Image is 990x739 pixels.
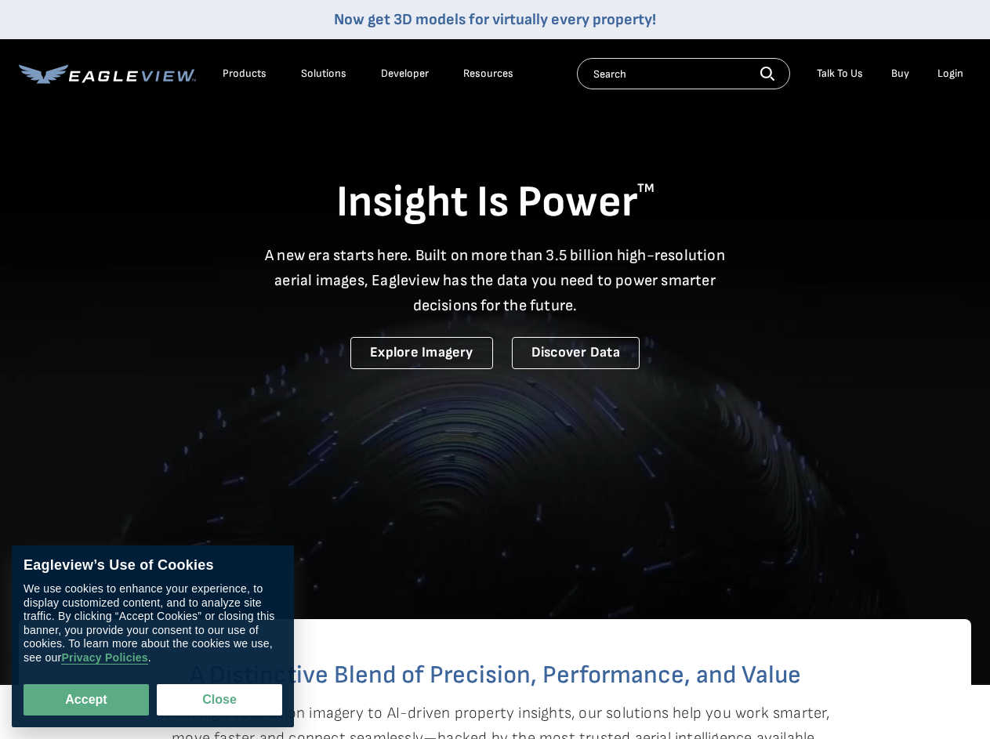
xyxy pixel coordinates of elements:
a: Now get 3D models for virtually every property! [334,10,656,29]
sup: TM [637,181,655,196]
div: Talk To Us [817,67,863,81]
h2: A Distinctive Blend of Precision, Performance, and Value [82,663,908,688]
button: Close [157,684,282,715]
a: Explore Imagery [350,337,493,369]
div: Products [223,67,267,81]
a: Developer [381,67,429,81]
a: Privacy Policies [61,651,147,665]
h1: Insight Is Power [19,176,971,230]
p: A new era starts here. Built on more than 3.5 billion high-resolution aerial images, Eagleview ha... [256,243,735,318]
div: Solutions [301,67,346,81]
div: Eagleview’s Use of Cookies [24,557,282,574]
a: Buy [891,67,909,81]
a: Discover Data [512,337,640,369]
div: Resources [463,67,513,81]
button: Accept [24,684,149,715]
div: We use cookies to enhance your experience, to display customized content, and to analyze site tra... [24,582,282,665]
div: Login [937,67,963,81]
input: Search [577,58,790,89]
